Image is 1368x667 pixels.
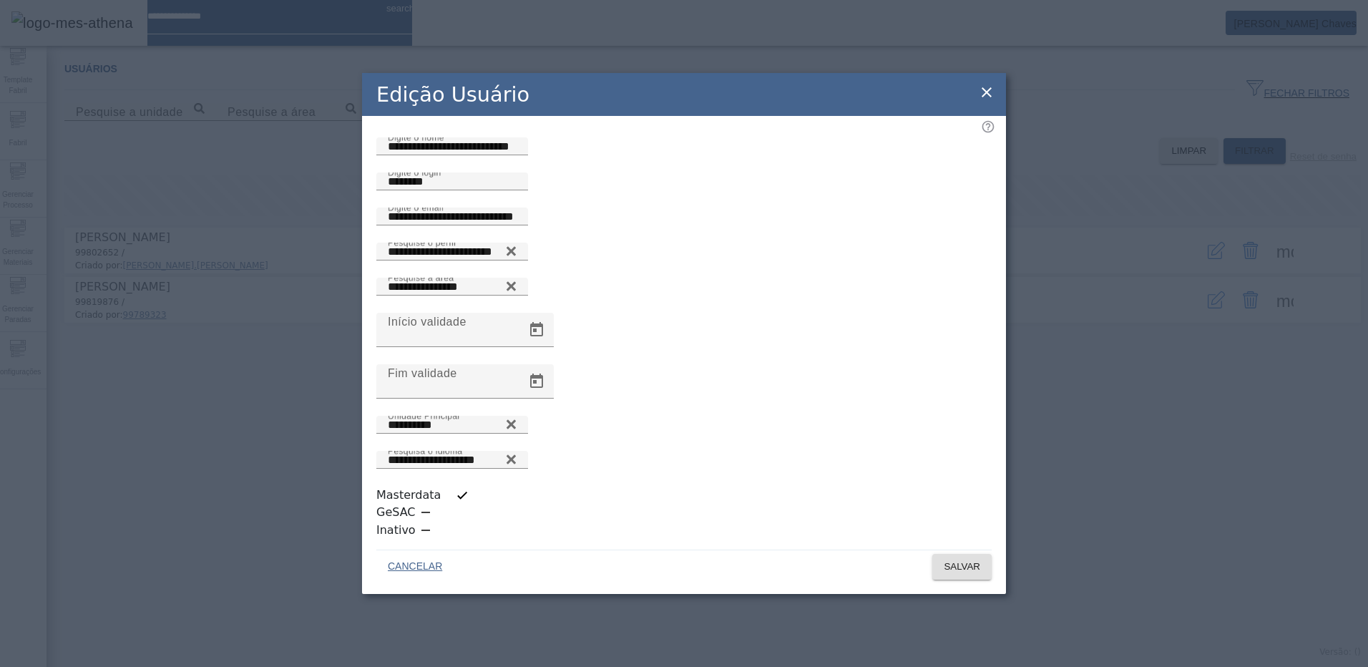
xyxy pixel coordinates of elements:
input: Number [388,278,517,296]
label: GeSAC [376,504,419,521]
mat-label: Pesquisa o idioma [388,447,462,456]
mat-label: Pesquise o perfil [388,238,456,248]
span: SALVAR [944,560,980,574]
input: Number [388,243,517,261]
mat-label: Digite o email [388,203,444,213]
label: Masterdata [376,487,444,504]
mat-label: Início validade [388,316,466,328]
button: Open calendar [519,313,554,347]
mat-label: Unidade Principal [388,412,459,421]
mat-label: Pesquise a área [388,273,454,283]
input: Number [388,417,517,434]
h2: Edição Usuário [376,79,529,110]
label: Inativo [376,522,419,539]
button: SALVAR [932,554,992,580]
mat-label: Digite o login [388,168,441,177]
mat-label: Fim validade [388,367,457,379]
button: Open calendar [519,364,554,399]
mat-label: Digite o nome [388,133,444,142]
span: CANCELAR [388,560,442,574]
input: Number [388,452,517,469]
button: CANCELAR [376,554,454,580]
